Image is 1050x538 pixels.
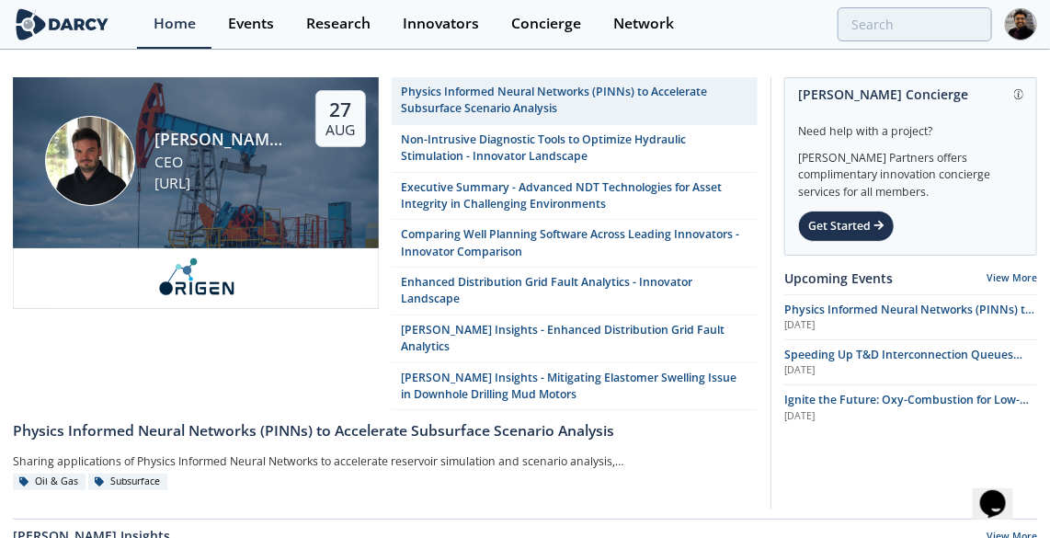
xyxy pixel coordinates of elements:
[613,17,674,31] div: Network
[784,392,1037,423] a: Ignite the Future: Oxy-Combustion for Low-Carbon Power [DATE]
[154,17,196,31] div: Home
[326,97,356,121] div: 27
[13,8,111,40] img: logo-wide.svg
[88,474,167,490] div: Subsurface
[13,420,758,442] div: Physics Informed Neural Networks (PINNs) to Accelerate Subsurface Scenario Analysis
[838,7,992,41] input: Advanced Search
[392,173,758,221] a: Executive Summary - Advanced NDT Technologies for Asset Integrity in Challenging Environments
[392,125,758,173] a: Non-Intrusive Diagnostic Tools to Optimize Hydraulic Stimulation - Innovator Landscape
[798,78,1023,110] div: [PERSON_NAME] Concierge
[228,17,274,31] div: Events
[511,17,581,31] div: Concierge
[784,302,1034,334] span: Physics Informed Neural Networks (PINNs) to Accelerate Subsurface Scenario Analysis
[784,409,1037,424] div: [DATE]
[154,152,284,174] div: CEO
[784,347,1037,378] a: Speeding Up T&D Interconnection Queues with Enhanced Software Solutions [DATE]
[392,315,758,363] a: [PERSON_NAME] Insights - Enhanced Distribution Grid Fault Analytics
[45,116,135,206] img: Ruben Rodriguez Torrado
[154,173,284,195] div: [URL]
[13,410,758,441] a: Physics Informed Neural Networks (PINNs) to Accelerate Subsurface Scenario Analysis
[154,127,284,151] div: [PERSON_NAME] [PERSON_NAME]
[798,211,895,242] div: Get Started
[973,464,1032,520] iframe: chat widget
[13,77,379,410] a: Ruben Rodriguez Torrado [PERSON_NAME] [PERSON_NAME] CEO [URL] 27 Aug
[150,258,243,296] img: origen.ai.png
[306,17,371,31] div: Research
[13,474,86,490] div: Oil & Gas
[784,363,1037,378] div: [DATE]
[392,363,758,411] a: [PERSON_NAME] Insights - Mitigating Elastomer Swelling Issue in Downhole Drilling Mud Motors
[784,302,1037,333] a: Physics Informed Neural Networks (PINNs) to Accelerate Subsurface Scenario Analysis [DATE]
[13,448,631,474] div: Sharing applications of Physics Informed Neural Networks to accelerate reservoir simulation and s...
[784,392,1029,424] span: Ignite the Future: Oxy-Combustion for Low-Carbon Power
[784,269,893,288] a: Upcoming Events
[1005,8,1037,40] img: Profile
[784,318,1037,333] div: [DATE]
[392,77,758,125] a: Physics Informed Neural Networks (PINNs) to Accelerate Subsurface Scenario Analysis
[326,121,356,140] div: Aug
[403,17,479,31] div: Innovators
[402,84,748,118] div: Physics Informed Neural Networks (PINNs) to Accelerate Subsurface Scenario Analysis
[392,268,758,315] a: Enhanced Distribution Grid Fault Analytics - Innovator Landscape
[987,271,1037,284] a: View More
[784,347,1022,379] span: Speeding Up T&D Interconnection Queues with Enhanced Software Solutions
[392,220,758,268] a: Comparing Well Planning Software Across Leading Innovators - Innovator Comparison
[798,110,1023,140] div: Need help with a project?
[1014,89,1024,99] img: information.svg
[798,140,1023,200] div: [PERSON_NAME] Partners offers complimentary innovation concierge services for all members.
